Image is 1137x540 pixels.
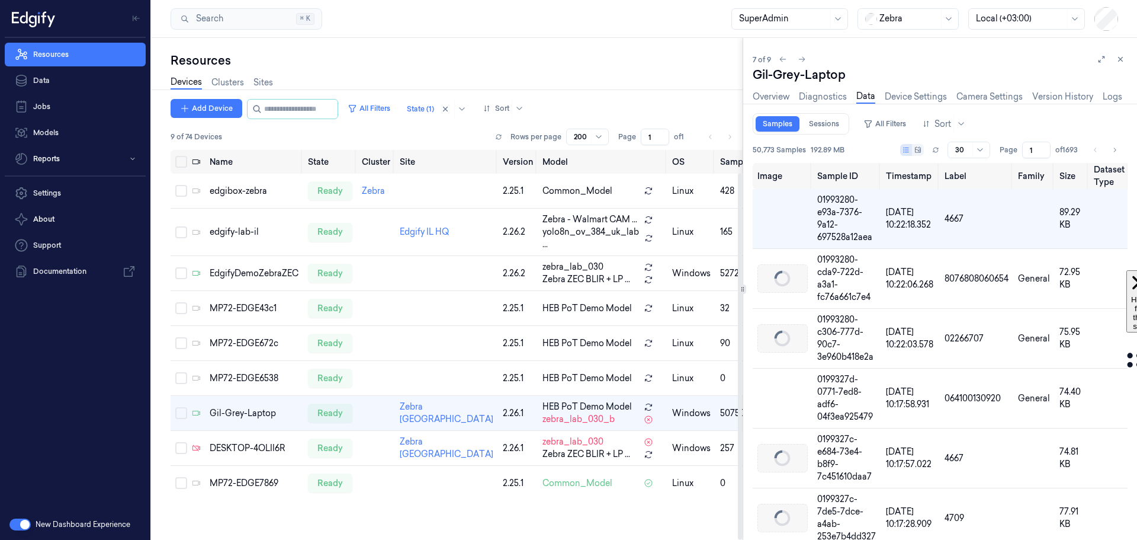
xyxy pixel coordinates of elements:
[542,401,632,413] span: HEB PoT Demo Model
[1055,309,1089,369] td: 75.95 KB
[720,267,754,280] div: 5272
[308,369,352,388] div: ready
[210,372,298,385] div: MP72-EDGE6538
[308,181,352,200] div: ready
[308,474,352,493] div: ready
[542,302,632,315] span: HEB PoT Demo Model
[817,433,876,483] div: 0199327c-e684-73e4-b8f9-7c451610daa7
[210,337,298,350] div: MP72-EDGE672c
[886,506,932,529] span: [DATE] 10:17:28.909
[1013,369,1055,429] td: General
[503,337,533,350] div: 2.25.1
[175,185,187,197] button: Select row
[171,52,743,69] div: Resources
[817,373,876,423] div: 0199327d-0771-7ed8-adf6-04f3ea925479
[672,185,711,197] p: linux
[538,150,667,174] th: Model
[674,132,693,142] span: of 1
[812,163,881,189] th: Sample ID
[5,69,146,92] a: Data
[886,386,929,410] span: [DATE] 10:17:58.931
[672,337,711,350] p: linux
[5,207,146,231] button: About
[715,150,759,174] th: Samples
[175,267,187,279] button: Select row
[542,436,603,448] span: zebra_lab_030
[308,223,352,242] div: ready
[5,121,146,145] a: Models
[667,150,715,174] th: OS
[886,267,933,290] span: [DATE] 10:22:06.268
[503,442,533,455] div: 2.26.1
[357,150,395,174] th: Cluster
[498,150,538,174] th: Version
[672,226,711,238] p: linux
[720,185,754,197] div: 428
[1055,145,1078,155] span: of 1693
[1055,429,1089,488] td: 74.81 KB
[175,302,187,314] button: Select row
[503,302,533,315] div: 2.25.1
[756,116,799,132] a: Samples
[1055,189,1089,249] td: 89.29 KB
[542,372,632,385] span: HEB PoT Demo Model
[720,302,754,315] div: 32
[205,150,303,174] th: Name
[886,207,931,230] span: [DATE] 10:22:18.352
[510,132,561,142] p: Rows per page
[175,372,187,384] button: Select row
[308,439,352,458] div: ready
[503,477,533,490] div: 2.25.1
[400,401,493,424] a: Zebra [GEOGRAPHIC_DATA]
[1055,163,1089,189] th: Size
[175,226,187,238] button: Select row
[542,413,615,426] span: zebra_lab_030_b
[5,95,146,119] a: Jobs
[1032,91,1093,103] a: Version History
[503,267,533,280] div: 2.26.2
[542,261,603,273] span: zebra_lab_030
[885,91,947,103] a: Device Settings
[1106,142,1123,158] button: Go to next page
[859,114,911,133] button: All Filters
[175,442,187,454] button: Select row
[362,186,385,196] a: Zebra
[672,372,711,385] p: linux
[5,234,146,257] a: Support
[856,90,875,104] a: Data
[210,407,298,420] div: Gil-Grey-Laptop
[956,91,1023,103] a: Camera Settings
[753,55,771,65] span: 7 of 9
[503,407,533,420] div: 2.26.1
[303,150,357,174] th: State
[5,260,146,283] a: Documentation
[253,76,273,89] a: Sites
[1000,145,1017,155] span: Page
[1013,163,1055,189] th: Family
[881,163,940,189] th: Timestamp
[542,448,630,461] span: Zebra ZEC BLIR + LP ...
[542,273,630,286] span: Zebra ZEC BLIR + LP ...
[400,436,493,459] a: Zebra [GEOGRAPHIC_DATA]
[817,194,876,244] div: 01993280-e93a-7376-9a12-697528a12aea
[1013,249,1055,309] td: General
[672,477,711,490] p: linux
[940,369,1013,429] td: 064100130920
[940,429,1013,488] td: 4667
[1089,163,1129,189] th: Dataset Type
[940,189,1013,249] td: 4667
[720,407,754,420] div: 50750
[210,185,298,197] div: edgibox-zebra
[175,407,187,419] button: Select row
[940,309,1013,369] td: 02266707
[210,477,298,490] div: MP72-EDGE7869
[175,337,187,349] button: Select row
[886,327,933,350] span: [DATE] 10:22:03.578
[175,477,187,489] button: Select row
[1087,142,1123,158] nav: pagination
[308,264,352,283] div: ready
[175,156,187,168] button: Select all
[171,132,222,142] span: 9 of 74 Devices
[308,299,352,318] div: ready
[503,226,533,238] div: 2.26.2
